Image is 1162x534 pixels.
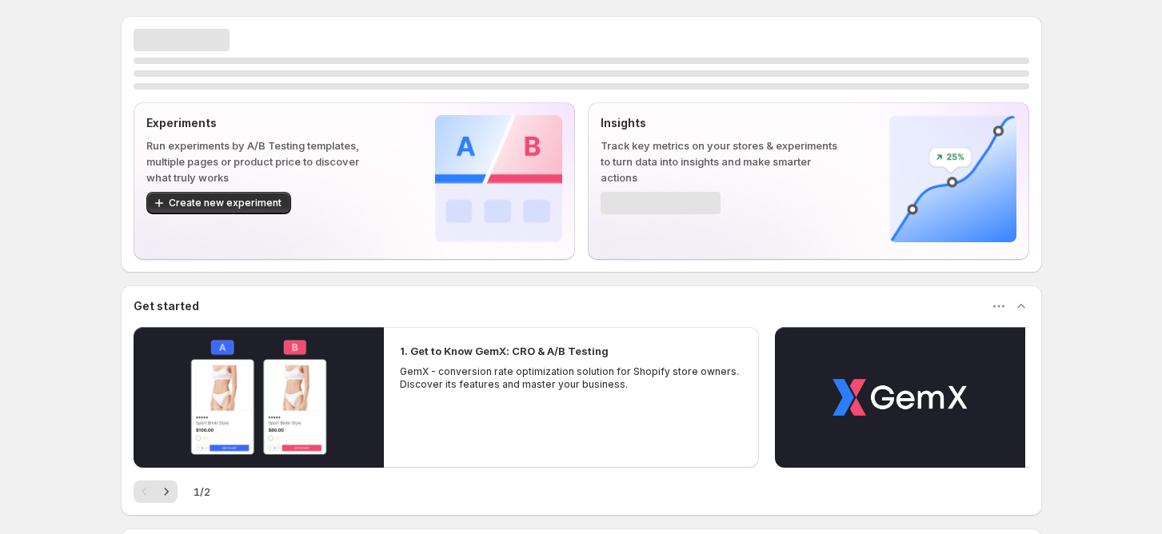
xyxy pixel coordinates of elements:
[775,327,1025,468] button: Play video
[889,115,1016,242] img: Insights
[400,343,609,359] h2: 1. Get to Know GemX: CRO & A/B Testing
[435,115,562,242] img: Experiments
[155,480,178,503] button: Next
[601,115,838,131] p: Insights
[134,327,384,468] button: Play video
[601,137,838,185] p: Track key metrics on your stores & experiments to turn data into insights and make smarter actions
[134,298,199,314] h3: Get started
[169,197,282,209] span: Create new experiment
[134,480,178,503] nav: Pagination
[146,192,291,214] button: Create new experiment
[400,365,744,391] p: GemX - conversion rate optimization solution for Shopify store owners. Discover its features and ...
[146,115,384,131] p: Experiments
[146,137,384,185] p: Run experiments by A/B Testing templates, multiple pages or product price to discover what truly ...
[194,484,210,500] span: 1 / 2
